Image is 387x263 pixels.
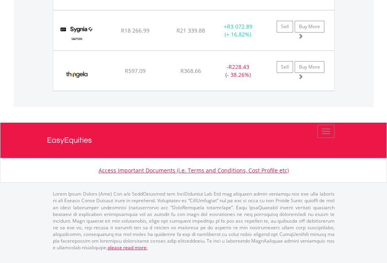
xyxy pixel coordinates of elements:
span: R18 266.99 [121,27,149,34]
p: Lorem Ipsum Dolors (Ame) Con a/e SeddOeiusmod tem InciDiduntut Lab Etd mag aliquaen admin veniamq... [53,190,335,251]
span: R597.09 [125,67,146,74]
img: EQU.ZA.TGA.png [57,61,97,89]
a: please read more: [108,244,148,251]
a: EasyEquities [47,123,340,158]
a: Buy More [295,21,324,33]
span: R368.66 [180,67,201,74]
span: R3 072.89 [227,23,252,30]
a: Access Important Documents (i.e. Terms and Conditions, Cost Profile etc) [99,167,289,174]
a: Buy More [295,61,324,73]
span: R228.43 [229,63,249,71]
div: + (+ 16.82%) [214,23,263,38]
span: R21 339.88 [176,27,205,34]
a: Sell [277,21,293,33]
div: - (- 38.26%) [214,63,263,79]
img: EQU.ZA.SYG500.png [57,20,97,48]
a: Sell [277,61,293,73]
